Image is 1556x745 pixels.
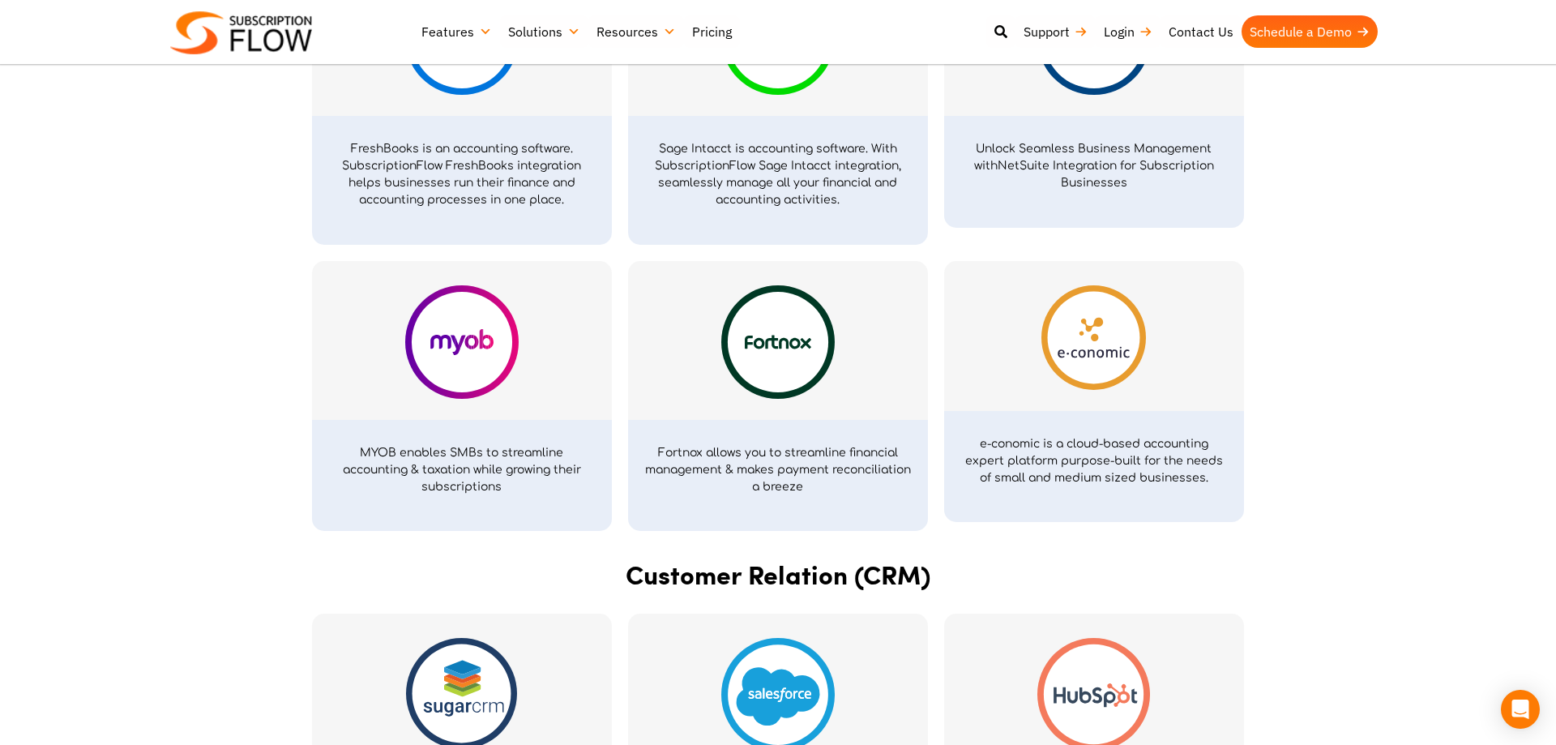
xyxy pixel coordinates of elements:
a: Solutions [500,15,588,48]
a: Login [1096,15,1161,48]
a: Schedule a Demo [1242,15,1378,48]
a: Support [1015,15,1096,48]
div: Open Intercom Messenger [1501,690,1540,729]
span: NetSuite Integration for Subscription Businesses [998,160,1214,189]
img: economic [1041,285,1146,390]
p: e-conomic is a cloud-based accounting expert platform purpose-built for the needs of small and me... [960,435,1228,486]
h2: Customer Relation (CRM) [304,559,1252,589]
span: Unlock Seamless Business Management with [974,143,1212,172]
p: MYOB enables SMBs to streamline accounting & taxation while growing their subscriptions [328,444,596,495]
p: Sage Intacct is accounting software. With SubscriptionFlow Sage Intacct integration, seamlessly m... [644,140,912,208]
a: Contact Us [1161,15,1242,48]
img: Fortnox integration logo [721,285,835,399]
img: MYOB logo [405,285,519,399]
p: FreshBooks is an accounting software. SubscriptionFlow FreshBooks integration helps businesses ru... [328,140,596,208]
a: Features [413,15,500,48]
a: Resources [588,15,684,48]
img: Subscriptionflow [170,11,312,54]
a: Pricing [684,15,740,48]
p: Fortnox allows you to streamline financial management & makes payment reconciliation a breeze [644,444,912,495]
